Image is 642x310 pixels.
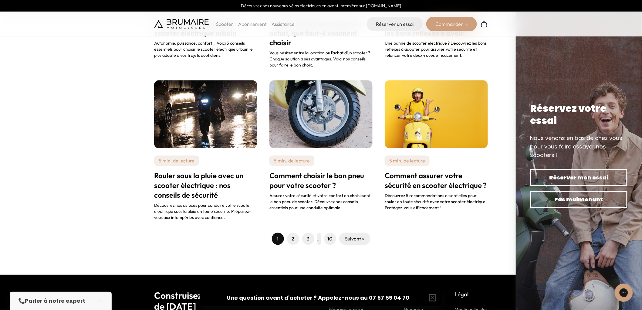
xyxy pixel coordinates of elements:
[464,23,468,27] img: right-arrow-2.png
[269,50,373,68] div: Vous hésitez entre la location ou l’achat d’un scooter ? Chaque solution a ses avantages. Voici n...
[154,19,209,29] img: Brumaire Motocycles
[10,16,15,21] img: website_grey.svg
[385,80,488,220] a: 5 min. de lecture Comment assurer votre sécurité en scooter électrique ? Découvrez 5 recommandati...
[154,40,257,58] div: Autonomie, puissance, confort… Voici 5 conseils essentiels pour choisir le scooter électrique urb...
[385,171,488,190] h2: Comment assurer votre sécurité en scooter électrique ?
[385,80,488,148] img: 5-conseils-pour-rouler-en-securitea-scooter-electrique_a35f96a3-e018-4e64-8075-ce7d5733481a.jpg
[154,80,257,148] img: scooter-electrique-rouler-sous-la-pluie-en-toute-securite_63dde772-9c5e-456a-9f54-e7d752481220.jpg
[154,155,199,166] p: 5 min. de lecture
[10,10,15,15] img: logo_orange.svg
[426,17,477,31] div: Commander
[481,20,488,28] img: Panier
[269,155,314,166] p: 5 min. de lecture
[307,235,309,242] a: 3
[385,40,488,58] div: Une panne de scooter électrique ? Découvrez les bons réflexes à adopter pour assurer votre sécuri...
[317,233,321,245] span: …
[272,21,295,27] a: Assistance
[367,17,423,31] a: Réserver un essai
[385,155,430,166] p: 5 min. de lecture
[154,171,257,200] h2: Rouler sous la pluie avec un scooter électrique : nos conseils de sécurité
[269,171,373,190] h2: Comment choisir le bon pneu pour votre scooter ?
[385,192,488,211] div: Découvrez 5 recommandations essentielles pour rouler en toute sécurité avec votre scooter électri...
[269,80,373,148] img: quel-pneu-choisir-pour-votre-scooter-electrique.jpg
[454,290,488,298] p: Légal
[154,80,257,220] a: 5 min. de lecture Rouler sous la pluie avec un scooter électrique : nos conseils de sécurité Déco...
[25,35,29,40] img: tab_domain_overview_orange.svg
[272,233,284,245] span: 1
[345,235,364,242] a: Suivant »
[16,16,69,21] div: Domaine: [DOMAIN_NAME]
[17,10,30,15] div: v 4.0.25
[154,202,257,220] div: Découvrez nos astuces pour conduire votre scooter électrique sous la pluie en toute sécurité. Pré...
[269,192,373,211] div: Assurez votre sécurité et votre confort en choisissant le bon pneu de scooter. Découvrez nos cons...
[76,36,93,40] div: Mots-clés
[31,36,47,40] div: Domaine
[216,20,233,28] p: Scooter
[69,35,74,40] img: tab_keywords_by_traffic_grey.svg
[269,80,373,220] a: 5 min. de lecture Comment choisir le bon pneu pour votre scooter ? Assurez votre sécurité et votr...
[292,235,294,242] a: 2
[327,235,333,242] a: 10
[238,21,267,27] a: Abonnement
[612,281,636,304] iframe: Gorgias live chat messenger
